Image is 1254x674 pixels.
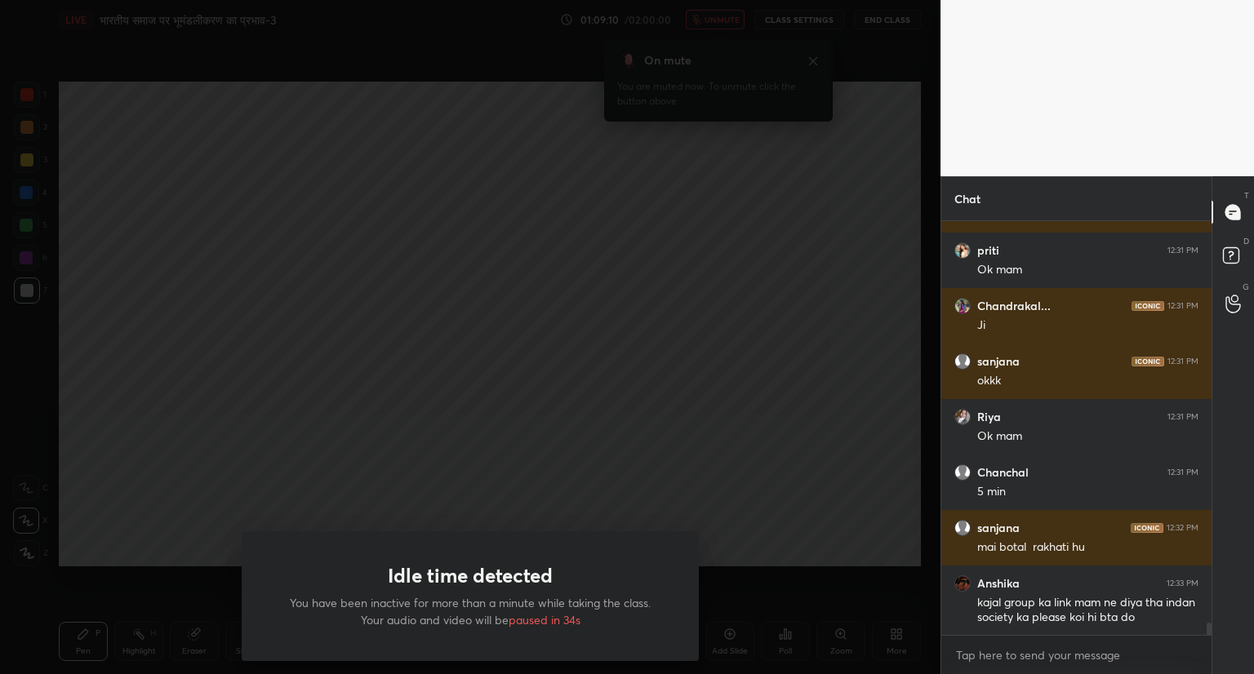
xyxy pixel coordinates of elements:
[1244,189,1249,202] p: T
[1167,301,1198,311] div: 12:31 PM
[1167,357,1198,366] div: 12:31 PM
[954,409,971,425] img: b728bddd51bc461480415d027eff26de.jpg
[977,595,1198,626] div: kajal group ka link mam ne diya tha indan society ka please koi hi bta do
[954,353,971,370] img: default.png
[954,242,971,259] img: 0e6b7504f32f44db9744d5a34f9c7d25.jpg
[954,464,971,481] img: default.png
[941,221,1212,636] div: grid
[1132,301,1164,311] img: iconic-dark.1390631f.png
[1167,523,1198,533] div: 12:32 PM
[977,428,1198,445] div: Ok mam
[977,465,1029,480] h6: Chanchal
[1132,357,1164,366] img: iconic-dark.1390631f.png
[1167,468,1198,477] div: 12:31 PM
[977,354,1020,369] h6: sanjana
[388,564,553,588] h1: Idle time detected
[977,410,1001,424] h6: Riya
[941,177,994,220] p: Chat
[977,576,1020,591] h6: Anshika
[1131,523,1163,533] img: iconic-dark.1390631f.png
[977,521,1020,535] h6: sanjana
[1167,579,1198,588] div: 12:33 PM
[1243,281,1249,293] p: G
[977,243,999,258] h6: priti
[954,298,971,314] img: c224c511c0ba4ba39bbe45d3d169c71d.jpg
[977,539,1198,556] div: mai botal rakhati hu
[954,520,971,536] img: default.png
[977,317,1198,334] div: Ji
[1243,235,1249,247] p: D
[977,484,1198,500] div: 5 min
[1167,412,1198,422] div: 12:31 PM
[1167,246,1198,255] div: 12:31 PM
[977,299,1051,313] h6: Chandrakal...
[281,594,660,628] p: You have been inactive for more than a minute while taking the class. Your audio and video will be
[977,262,1198,278] div: Ok mam
[954,575,971,592] img: c5965fb74bd04f66b6b6bcac2822abe2.jpg
[977,373,1198,389] div: okkk
[509,612,580,627] span: paused in 34s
